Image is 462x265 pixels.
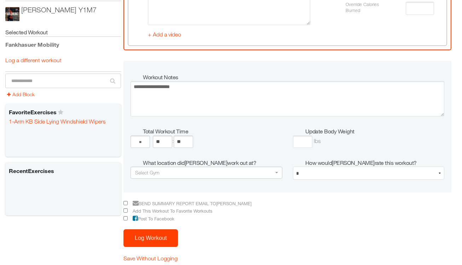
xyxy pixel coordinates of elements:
span: Send summary report email to [PERSON_NAME] [129,201,252,206]
input: Post To Facebook [123,216,128,220]
a: Log a different workout [5,57,62,63]
div: Fankhasuer Mobility [5,40,121,49]
span: Post To Facebook [129,216,174,221]
a: Add Block [7,91,35,97]
h5: What location did [PERSON_NAME] work out at? [143,159,282,167]
span: lbs [314,138,321,144]
span: Select Gym [135,169,160,175]
h5: How would [PERSON_NAME] rate this workout? [305,159,445,167]
span: Override Calories Burned [346,2,381,13]
h5: Update Body Weight [305,127,445,135]
img: ios_large.PNG [5,7,19,21]
a: + Add a video [148,31,181,38]
a: Save Without Logging [123,255,178,261]
div: [PERSON_NAME] Y1M7 [21,5,97,15]
h5: Selected Workout [5,28,121,36]
h5: Total Workout Time [143,127,282,135]
h6: Recent Exercises [7,165,119,177]
span: : [172,138,174,144]
span: Add This Workout To Favorite Workouts [129,208,212,214]
button: Log Workout [123,229,178,247]
input: Add This Workout To Favorite Workouts [123,208,128,213]
h5: Workout Notes [143,73,444,81]
input: Send summary report email to[PERSON_NAME] [123,201,128,205]
a: 1-Arm KB Side Lying Windshield Wipers [9,118,106,125]
h6: Favorite Exercises [7,106,119,118]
